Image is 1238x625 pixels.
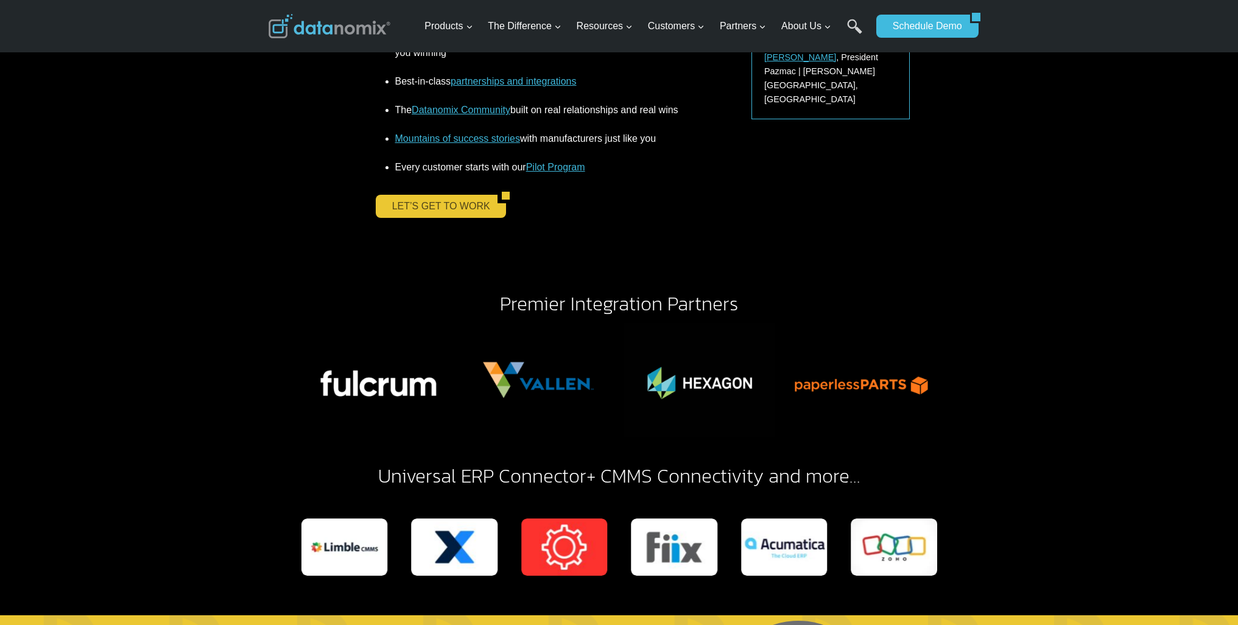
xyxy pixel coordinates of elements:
[269,14,390,38] img: Datanomix
[395,96,698,125] li: The built on real relationships and real wins
[631,519,717,576] div: 4 of 19
[786,323,937,436] img: Datanomix + Paperless Parts
[463,323,614,436] div: 2 of 6
[781,18,831,34] span: About Us
[847,19,862,46] a: Search
[395,125,698,153] li: with manufacturers just like you
[451,76,576,86] a: partnerships and integrations
[741,519,828,576] div: 5 of 19
[764,52,836,62] a: [PERSON_NAME]
[488,18,561,34] span: The Difference
[741,519,828,576] img: Datanomix Production Monitoring Connects with Acumatica ERP
[301,323,452,436] img: Datanomix + Fulcrum
[764,52,878,62] span: , President
[521,519,608,576] div: 3 of 19
[411,519,498,576] div: 2 of 19
[624,323,775,436] img: Datanomix + Hexagon Manufacturing Intelligence
[269,294,970,313] h2: Premier Integration Partners
[269,466,970,486] h2: + CMMS Connectivity and more…
[301,519,937,576] div: Photo Gallery Carousel
[395,133,520,144] a: Mountains of success stories
[420,7,870,46] nav: Primary Navigation
[411,519,498,576] img: Datanomix Production Monitoring Connects with MaintainX
[624,323,775,436] div: 3 of 6
[395,68,698,96] li: Best-in-class
[463,323,614,436] img: Datanomix + Vallen
[851,519,937,576] img: Datanomix Production Monitoring Connects with Zoho
[851,519,937,576] div: 6 of 19
[648,18,705,34] span: Customers
[301,323,452,436] div: 1 of 6
[301,519,388,576] img: Datanomix Production Monitoring Connects with Limble
[301,323,937,436] div: Photo Gallery Carousel
[526,162,585,172] a: Pilot Program
[786,323,937,436] div: 4 of 6
[378,461,586,491] a: Universal ERP Connector
[577,18,633,34] span: Resources
[412,105,510,115] a: Datanomix Community
[764,66,875,104] span: Pazmac | [PERSON_NAME][GEOGRAPHIC_DATA], [GEOGRAPHIC_DATA]
[395,153,698,175] li: Every customer starts with our
[424,18,473,34] span: Products
[876,15,970,38] a: Schedule Demo
[631,519,717,576] img: Datanomix Production Monitoring Connects with Fiix
[301,519,388,576] div: 1 of 19
[720,18,766,34] span: Partners
[376,195,498,218] a: LET’S GET TO WORK
[521,519,608,576] img: Datanomix Production Monitoring Connects with Upkeep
